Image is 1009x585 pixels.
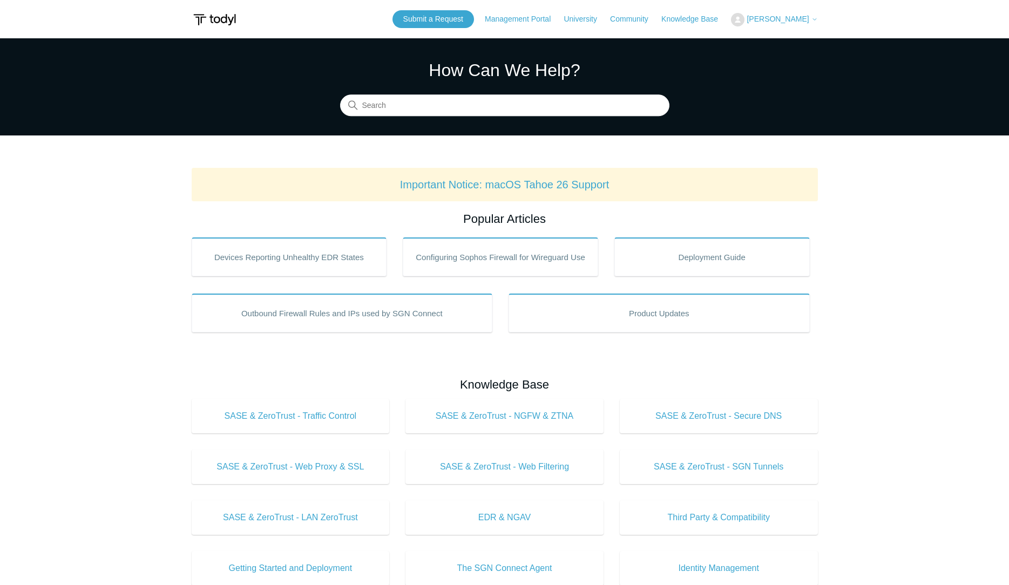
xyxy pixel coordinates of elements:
[340,57,669,83] h1: How Can We Help?
[620,450,818,484] a: SASE & ZeroTrust - SGN Tunnels
[192,376,818,393] h2: Knowledge Base
[485,13,561,25] a: Management Portal
[192,237,387,276] a: Devices Reporting Unhealthy EDR States
[192,210,818,228] h2: Popular Articles
[636,562,802,575] span: Identity Management
[636,410,802,423] span: SASE & ZeroTrust - Secure DNS
[192,500,390,535] a: SASE & ZeroTrust - LAN ZeroTrust
[208,511,374,524] span: SASE & ZeroTrust - LAN ZeroTrust
[403,237,598,276] a: Configuring Sophos Firewall for Wireguard Use
[208,460,374,473] span: SASE & ZeroTrust - Web Proxy & SSL
[620,399,818,433] a: SASE & ZeroTrust - Secure DNS
[564,13,607,25] a: University
[192,399,390,433] a: SASE & ZeroTrust - Traffic Control
[208,410,374,423] span: SASE & ZeroTrust - Traffic Control
[620,500,818,535] a: Third Party & Compatibility
[614,237,810,276] a: Deployment Guide
[340,95,669,117] input: Search
[422,562,587,575] span: The SGN Connect Agent
[636,511,802,524] span: Third Party & Compatibility
[400,179,610,191] a: Important Notice: macOS Tahoe 26 Support
[422,460,587,473] span: SASE & ZeroTrust - Web Filtering
[747,15,809,23] span: [PERSON_NAME]
[636,460,802,473] span: SASE & ZeroTrust - SGN Tunnels
[422,511,587,524] span: EDR & NGAV
[610,13,659,25] a: Community
[192,10,238,30] img: Todyl Support Center Help Center home page
[208,562,374,575] span: Getting Started and Deployment
[405,399,604,433] a: SASE & ZeroTrust - NGFW & ZTNA
[422,410,587,423] span: SASE & ZeroTrust - NGFW & ZTNA
[405,450,604,484] a: SASE & ZeroTrust - Web Filtering
[731,13,817,26] button: [PERSON_NAME]
[661,13,729,25] a: Knowledge Base
[192,294,493,332] a: Outbound Firewall Rules and IPs used by SGN Connect
[392,10,474,28] a: Submit a Request
[192,450,390,484] a: SASE & ZeroTrust - Web Proxy & SSL
[405,500,604,535] a: EDR & NGAV
[509,294,810,332] a: Product Updates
